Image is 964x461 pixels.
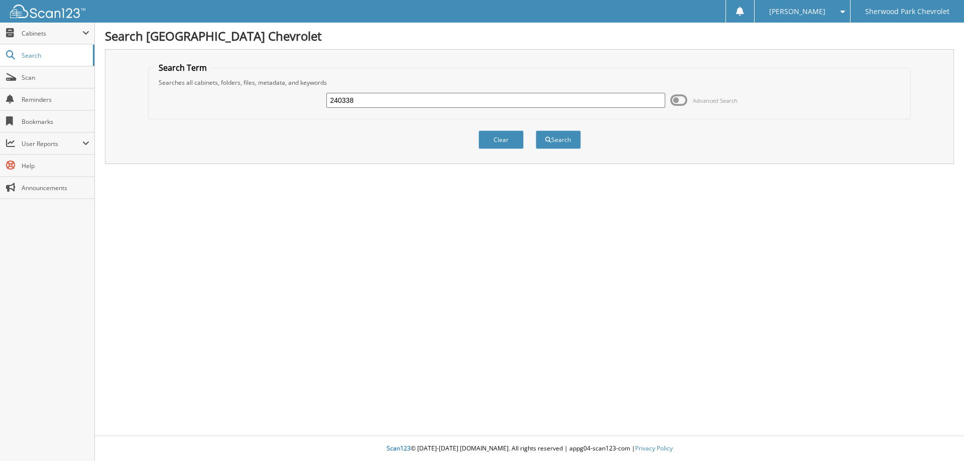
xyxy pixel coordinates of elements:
[95,436,964,461] div: © [DATE]-[DATE] [DOMAIN_NAME]. All rights reserved | appg04-scan123-com |
[22,162,89,170] span: Help
[10,5,85,18] img: scan123-logo-white.svg
[478,130,524,149] button: Clear
[22,117,89,126] span: Bookmarks
[635,444,673,452] a: Privacy Policy
[154,62,212,73] legend: Search Term
[387,444,411,452] span: Scan123
[22,139,82,148] span: User Reports
[22,29,82,38] span: Cabinets
[22,73,89,82] span: Scan
[22,184,89,192] span: Announcements
[865,9,949,15] span: Sherwood Park Chevrolet
[536,130,581,149] button: Search
[154,78,906,87] div: Searches all cabinets, folders, files, metadata, and keywords
[22,51,88,60] span: Search
[105,28,954,44] h1: Search [GEOGRAPHIC_DATA] Chevrolet
[22,95,89,104] span: Reminders
[693,97,738,104] span: Advanced Search
[914,413,964,461] iframe: Chat Widget
[769,9,825,15] span: [PERSON_NAME]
